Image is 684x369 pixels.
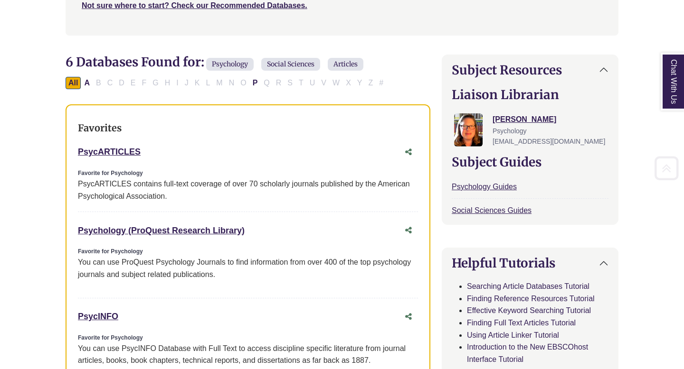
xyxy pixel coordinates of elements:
[442,248,618,278] button: Helpful Tutorials
[467,306,591,314] a: Effective Keyword Searching Tutorial
[399,308,418,326] button: Share this database
[78,342,418,367] div: You can use PsycINFO Database with Full Text to access discipline specific literature from journa...
[328,58,363,71] span: Articles
[78,247,418,256] div: Favorite for Psychology
[493,138,605,145] span: [EMAIL_ADDRESS][DOMAIN_NAME]
[467,282,589,290] a: Searching Article Databases Tutorial
[452,206,532,214] a: Social Sciences Guides
[493,115,556,123] a: [PERSON_NAME]
[66,54,204,70] span: 6 Databases Found for:
[206,58,254,71] span: Psychology
[78,169,418,178] div: Favorite for Psychology
[78,312,118,321] a: PsycINFO
[467,319,576,327] a: Finding Full Text Articles Tutorial
[454,113,483,147] img: Jessica Moore
[493,127,527,135] span: Psychology
[78,147,141,157] a: PsycARTICLES
[66,77,81,89] button: All
[467,331,559,339] a: Using Article Linker Tutorial
[78,122,418,134] h3: Favorites
[399,143,418,161] button: Share this database
[651,162,682,175] a: Back to Top
[452,155,608,169] h2: Subject Guides
[78,178,418,202] div: PsycARTICLES contains full-text coverage of over 70 scholarly journals published by the American ...
[66,78,387,86] div: Alpha-list to filter by first letter of database name
[250,77,261,89] button: Filter Results P
[78,256,418,280] p: You can use ProQuest Psychology Journals to find information from over 400 of the top psychology ...
[81,77,93,89] button: Filter Results A
[78,333,418,342] div: Favorite for Psychology
[467,343,588,363] a: Introduction to the New EBSCOhost Interface Tutorial
[452,183,517,191] a: Psychology Guides
[82,1,307,9] a: Not sure where to start? Check our Recommended Databases.
[452,87,608,102] h2: Liaison Librarian
[78,226,245,235] a: Psychology (ProQuest Research Library)
[467,295,595,303] a: Finding Reference Resources Tutorial
[261,58,320,71] span: Social Sciences
[399,221,418,240] button: Share this database
[442,55,618,85] button: Subject Resources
